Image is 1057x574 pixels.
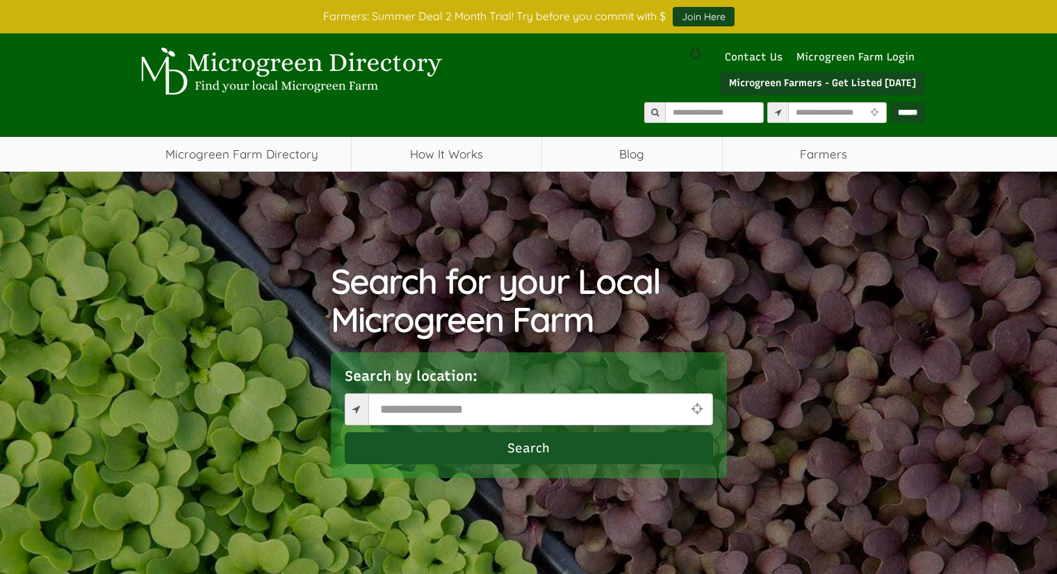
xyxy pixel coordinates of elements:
i: Use Current Location [867,108,882,117]
a: How It Works [352,137,541,172]
a: Microgreen Farmers - Get Listed [DATE] [720,72,925,95]
a: Blog [542,137,722,172]
label: Search by location: [345,366,477,386]
button: Search [345,432,713,464]
div: Farmers: Summer Deal 2 Month Trial! Try before you commit with $ [122,7,935,26]
img: Microgreen Directory [133,47,445,96]
span: Farmers [723,137,925,172]
h1: Search for your Local Microgreen Farm [331,262,727,338]
a: Join Here [673,7,735,26]
a: Contact Us [718,51,789,63]
a: Microgreen Farm Login [796,51,921,63]
a: Microgreen Farm Directory [133,137,352,172]
i: Use Current Location [687,402,705,416]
